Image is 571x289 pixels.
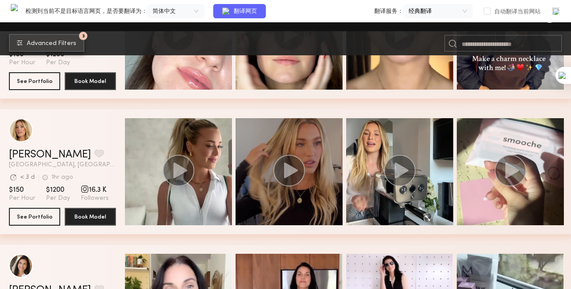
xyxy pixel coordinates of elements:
[9,208,60,226] button: See Portfolio
[9,59,35,67] span: Per Hour
[51,174,73,181] div: 1hr ago
[65,208,116,226] button: Book Model
[65,72,116,90] button: Book Model
[46,59,70,67] span: Per Day
[9,34,84,52] button: 3Advanced Filters
[9,162,116,168] span: [GEOGRAPHIC_DATA], [GEOGRAPHIC_DATA]
[9,149,91,160] a: [PERSON_NAME]
[9,186,35,194] span: $150
[46,194,70,202] span: Per Day
[46,186,70,194] span: $1200
[9,72,60,90] button: See Portfolio
[9,194,35,202] span: Per Hour
[82,34,85,38] span: 3
[27,41,76,47] span: Advanced Filters
[20,174,35,181] div: < 3 d
[81,194,109,202] span: Followers
[81,186,109,194] span: 16.3 K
